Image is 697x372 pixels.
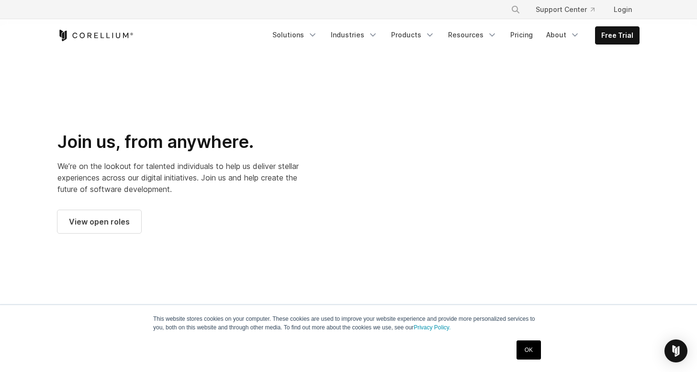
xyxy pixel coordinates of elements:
[267,26,323,44] a: Solutions
[153,315,544,332] p: This website stores cookies on your computer. These cookies are used to improve your website expe...
[414,324,450,331] a: Privacy Policy.
[596,27,639,44] a: Free Trial
[325,26,383,44] a: Industries
[385,26,440,44] a: Products
[57,30,134,41] a: Corellium Home
[499,1,640,18] div: Navigation Menu
[57,160,303,195] p: We’re on the lookout for talented individuals to help us deliver stellar experiences across our d...
[267,26,640,45] div: Navigation Menu
[606,1,640,18] a: Login
[69,216,130,227] span: View open roles
[540,26,585,44] a: About
[664,339,687,362] div: Open Intercom Messenger
[507,1,524,18] button: Search
[528,1,602,18] a: Support Center
[57,131,303,153] h2: Join us, from anywhere.
[57,210,141,233] a: View open roles
[517,340,541,360] a: OK
[442,26,503,44] a: Resources
[505,26,539,44] a: Pricing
